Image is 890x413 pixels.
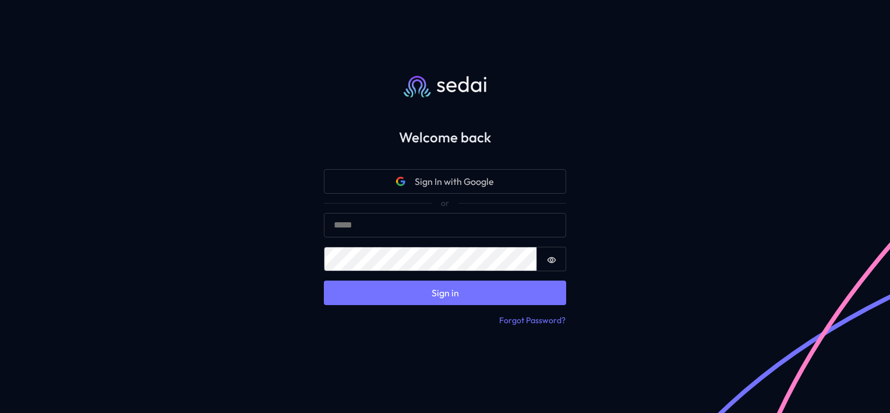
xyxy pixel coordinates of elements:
[396,177,405,186] svg: Google icon
[415,174,494,188] span: Sign In with Google
[537,247,566,271] button: Show password
[305,129,585,146] h2: Welcome back
[324,169,566,194] button: Google iconSign In with Google
[499,314,566,327] button: Forgot Password?
[324,281,566,305] button: Sign in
